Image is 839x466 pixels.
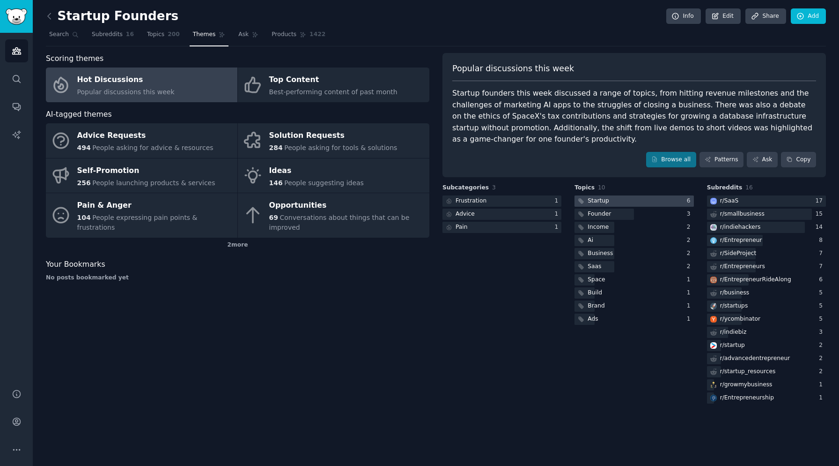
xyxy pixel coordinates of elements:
[588,263,601,271] div: Saas
[687,263,694,271] div: 2
[720,197,739,205] div: r/ SaaS
[707,327,826,338] a: r/indiebiz3
[77,163,215,178] div: Self-Promotion
[687,249,694,258] div: 2
[707,379,826,391] a: growmybusinessr/growmybusiness1
[190,27,229,46] a: Themes
[687,236,694,245] div: 2
[707,274,826,286] a: EntrepreneurRideAlongr/EntrepreneurRideAlong6
[88,27,137,46] a: Subreddits16
[720,263,765,271] div: r/ Entrepreneurs
[46,68,237,102] a: Hot DiscussionsPopular discussions this week
[126,30,134,39] span: 16
[707,195,826,207] a: SaaSr/SaaS17
[720,289,750,297] div: r/ business
[720,341,745,350] div: r/ startup
[687,197,694,205] div: 6
[555,223,562,232] div: 1
[268,27,329,46] a: Products1422
[815,197,826,205] div: 17
[77,214,91,221] span: 104
[710,224,717,231] img: indiehackers
[687,302,694,310] div: 1
[269,163,364,178] div: Ideas
[710,303,717,309] img: startups
[699,152,743,168] a: Patterns
[720,302,748,310] div: r/ startups
[598,184,605,191] span: 10
[574,314,693,325] a: Ads1
[819,381,826,389] div: 1
[92,144,213,151] span: People asking for advice & resources
[574,195,693,207] a: Startup6
[492,184,496,191] span: 3
[46,238,429,253] div: 2 more
[819,328,826,337] div: 3
[574,301,693,312] a: Brand1
[442,184,489,192] span: Subcategories
[588,315,598,323] div: Ads
[144,27,183,46] a: Topics200
[819,302,826,310] div: 5
[442,209,561,220] a: Advice1
[720,276,791,284] div: r/ EntrepreneurRideAlong
[46,109,112,120] span: AI-tagged themes
[666,8,701,24] a: Info
[707,340,826,352] a: startupr/startup2
[745,8,786,24] a: Share
[706,8,741,24] a: Edit
[707,301,826,312] a: startupsr/startups5
[269,88,397,96] span: Best-performing content of past month
[588,249,613,258] div: Business
[745,184,753,191] span: 16
[442,222,561,233] a: Pain1
[238,193,429,238] a: Opportunities69Conversations about things that can be improved
[720,315,760,323] div: r/ ycombinator
[46,27,82,46] a: Search
[819,354,826,363] div: 2
[710,382,717,388] img: growmybusiness
[720,354,790,363] div: r/ advancedentrepreneur
[46,259,105,271] span: Your Bookmarks
[574,248,693,260] a: Business2
[707,248,826,260] a: r/SideProject7
[588,210,611,218] div: Founder
[687,276,694,284] div: 1
[819,249,826,258] div: 7
[720,223,761,232] div: r/ indiehackers
[819,341,826,350] div: 2
[272,30,296,39] span: Products
[77,88,175,96] span: Popular discussions this week
[77,198,233,213] div: Pain & Anger
[815,223,826,232] div: 14
[819,263,826,271] div: 7
[574,287,693,299] a: Build1
[588,289,602,297] div: Build
[707,184,743,192] span: Subreddits
[720,368,776,376] div: r/ startup_resources
[269,73,397,88] div: Top Content
[452,88,816,145] div: Startup founders this week discussed a range of topics, from hitting revenue milestones and the c...
[49,30,69,39] span: Search
[707,353,826,365] a: r/advancedentrepreneur2
[707,314,826,325] a: ycombinatorr/ycombinator5
[720,249,757,258] div: r/ SideProject
[77,179,91,187] span: 256
[574,184,595,192] span: Topics
[815,210,826,218] div: 15
[781,152,816,168] button: Copy
[284,144,397,151] span: People asking for tools & solutions
[720,381,773,389] div: r/ growmybusiness
[720,328,747,337] div: r/ indiebiz
[819,315,826,323] div: 5
[284,179,364,187] span: People suggesting ideas
[588,236,593,245] div: Ai
[77,73,175,88] div: Hot Discussions
[46,193,237,238] a: Pain & Anger104People expressing pain points & frustrations
[442,195,561,207] a: Frustration1
[46,9,178,24] h2: Startup Founders
[588,276,605,284] div: Space
[309,30,325,39] span: 1422
[687,315,694,323] div: 1
[720,210,765,218] div: r/ smallbusiness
